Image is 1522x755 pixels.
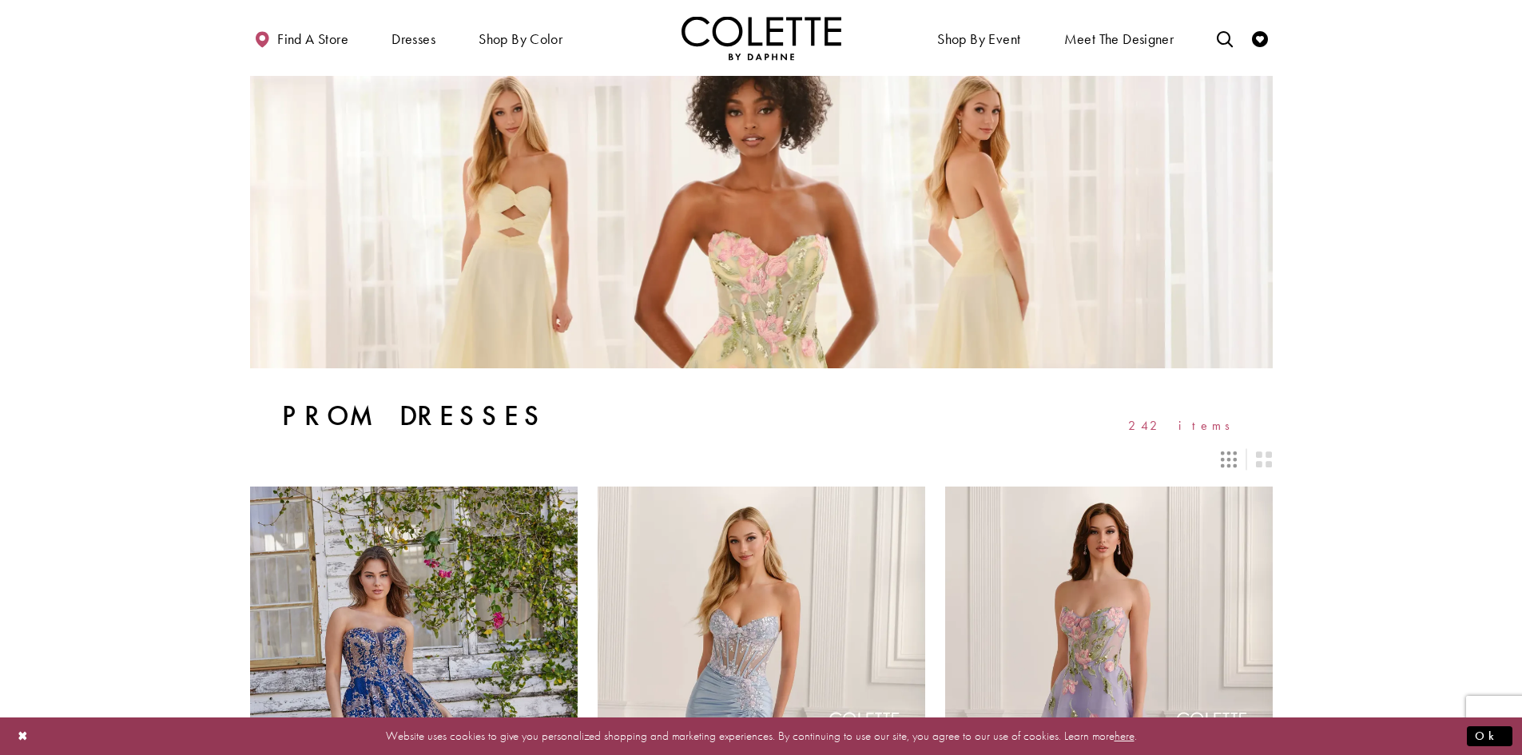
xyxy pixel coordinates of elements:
[475,16,566,60] span: Shop by color
[387,16,439,60] span: Dresses
[937,31,1020,47] span: Shop By Event
[1221,451,1237,467] span: Switch layout to 3 columns
[1467,726,1512,746] button: Submit Dialog
[1115,728,1135,744] a: here
[115,725,1407,747] p: Website uses cookies to give you personalized shopping and marketing experiences. By continuing t...
[682,16,841,60] a: Visit Home Page
[282,400,546,432] h1: Prom Dresses
[250,16,352,60] a: Find a store
[682,16,841,60] img: Colette by Daphne
[391,31,435,47] span: Dresses
[1128,419,1241,432] span: 242 items
[10,722,37,750] button: Close Dialog
[479,31,562,47] span: Shop by color
[1256,451,1272,467] span: Switch layout to 2 columns
[933,16,1024,60] span: Shop By Event
[240,442,1282,477] div: Layout Controls
[1064,31,1174,47] span: Meet the designer
[1213,16,1237,60] a: Toggle search
[1248,16,1272,60] a: Check Wishlist
[1060,16,1178,60] a: Meet the designer
[277,31,348,47] span: Find a store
